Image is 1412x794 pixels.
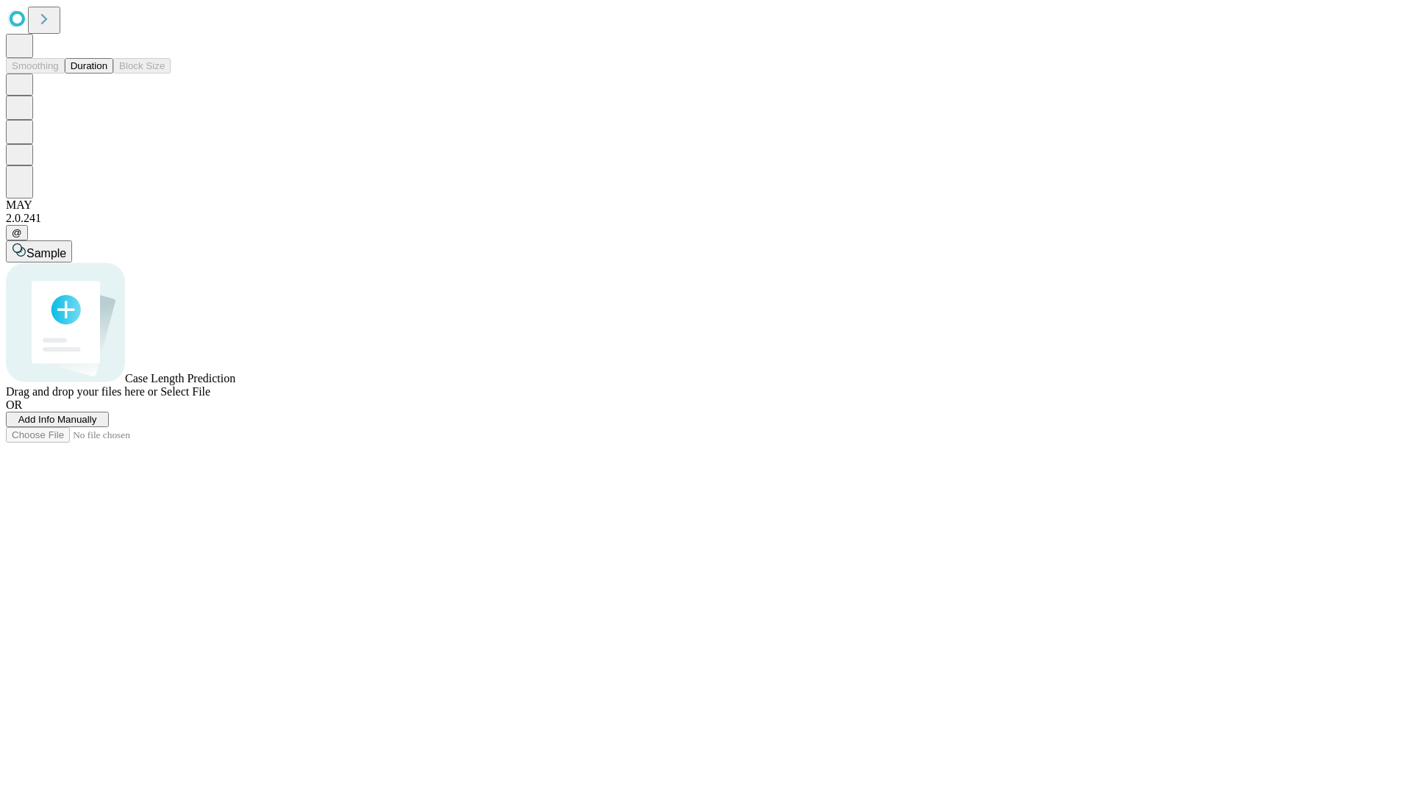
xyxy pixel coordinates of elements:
[6,398,22,411] span: OR
[113,58,171,74] button: Block Size
[12,227,22,238] span: @
[65,58,113,74] button: Duration
[6,212,1406,225] div: 2.0.241
[6,58,65,74] button: Smoothing
[6,412,109,427] button: Add Info Manually
[18,414,97,425] span: Add Info Manually
[6,225,28,240] button: @
[160,385,210,398] span: Select File
[125,372,235,385] span: Case Length Prediction
[6,385,157,398] span: Drag and drop your files here or
[6,198,1406,212] div: MAY
[6,240,72,262] button: Sample
[26,247,66,260] span: Sample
